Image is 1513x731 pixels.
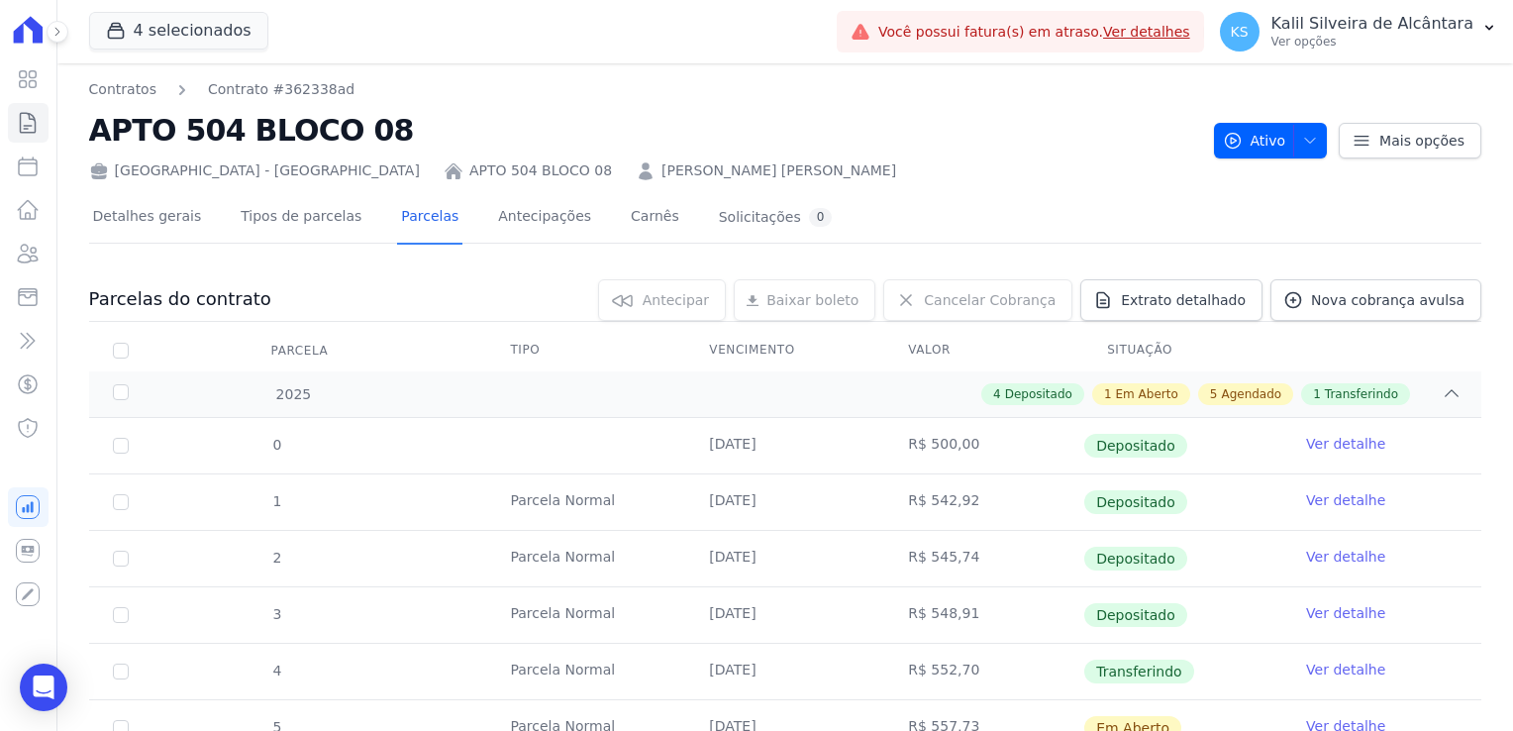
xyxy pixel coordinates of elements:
a: Nova cobrança avulsa [1270,279,1481,321]
span: Transferindo [1325,385,1398,403]
span: Mais opções [1379,131,1464,151]
td: [DATE] [685,587,884,643]
th: Situação [1083,330,1282,371]
th: Vencimento [685,330,884,371]
button: KS Kalil Silveira de Alcântara Ver opções [1204,4,1513,59]
a: Ver detalhe [1306,434,1385,454]
span: KS [1231,25,1249,39]
a: Ver detalhe [1306,547,1385,567]
input: Só é possível selecionar pagamentos em aberto [113,664,129,679]
span: Em Aberto [1116,385,1178,403]
a: Mais opções [1339,123,1481,158]
a: Ver detalhe [1306,660,1385,679]
span: Depositado [1005,385,1072,403]
span: Depositado [1084,434,1187,458]
a: APTO 504 BLOCO 08 [469,160,612,181]
p: Ver opções [1271,34,1473,50]
div: Solicitações [719,208,833,227]
td: [DATE] [685,531,884,586]
span: 3 [271,606,282,622]
td: R$ 545,74 [884,531,1083,586]
span: Depositado [1084,547,1187,571]
span: Você possui fatura(s) em atraso. [878,22,1190,43]
a: Carnês [627,192,683,245]
span: Ativo [1223,123,1286,158]
span: Depositado [1084,490,1187,514]
td: R$ 552,70 [884,644,1083,699]
a: Contratos [89,79,156,100]
a: Parcelas [397,192,462,245]
span: 1 [271,493,282,509]
a: Tipos de parcelas [237,192,365,245]
td: Parcela Normal [486,474,685,530]
span: 2 [271,550,282,566]
th: Valor [884,330,1083,371]
span: Nova cobrança avulsa [1311,290,1464,310]
span: 4 [993,385,1001,403]
span: 5 [1210,385,1218,403]
th: Tipo [486,330,685,371]
a: Solicitações0 [715,192,837,245]
a: Ver detalhes [1103,24,1190,40]
span: 1 [1104,385,1112,403]
span: Extrato detalhado [1121,290,1246,310]
button: 4 selecionados [89,12,268,50]
a: [PERSON_NAME] [PERSON_NAME] [661,160,896,181]
td: [DATE] [685,644,884,699]
h3: Parcelas do contrato [89,287,271,311]
td: [DATE] [685,474,884,530]
a: Antecipações [494,192,595,245]
a: Contrato #362338ad [208,79,354,100]
input: Só é possível selecionar pagamentos em aberto [113,494,129,510]
div: Open Intercom Messenger [20,664,67,711]
td: R$ 548,91 [884,587,1083,643]
a: Ver detalhe [1306,490,1385,510]
span: 4 [271,663,282,679]
span: Depositado [1084,603,1187,627]
div: 0 [809,208,833,227]
input: Só é possível selecionar pagamentos em aberto [113,607,129,623]
a: Extrato detalhado [1080,279,1262,321]
td: Parcela Normal [486,531,685,586]
td: Parcela Normal [486,644,685,699]
a: Ver detalhe [1306,603,1385,623]
p: Kalil Silveira de Alcântara [1271,14,1473,34]
td: [DATE] [685,418,884,473]
td: R$ 500,00 [884,418,1083,473]
td: R$ 542,92 [884,474,1083,530]
a: Detalhes gerais [89,192,206,245]
input: Só é possível selecionar pagamentos em aberto [113,551,129,567]
span: 1 [1313,385,1321,403]
h2: APTO 504 BLOCO 08 [89,108,1198,153]
span: Transferindo [1084,660,1194,683]
nav: Breadcrumb [89,79,1198,100]
td: Parcela Normal [486,587,685,643]
input: Só é possível selecionar pagamentos em aberto [113,438,129,454]
div: Parcela [248,331,353,370]
div: [GEOGRAPHIC_DATA] - [GEOGRAPHIC_DATA] [89,160,420,181]
button: Ativo [1214,123,1328,158]
span: Agendado [1221,385,1281,403]
nav: Breadcrumb [89,79,355,100]
span: 0 [271,437,282,453]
